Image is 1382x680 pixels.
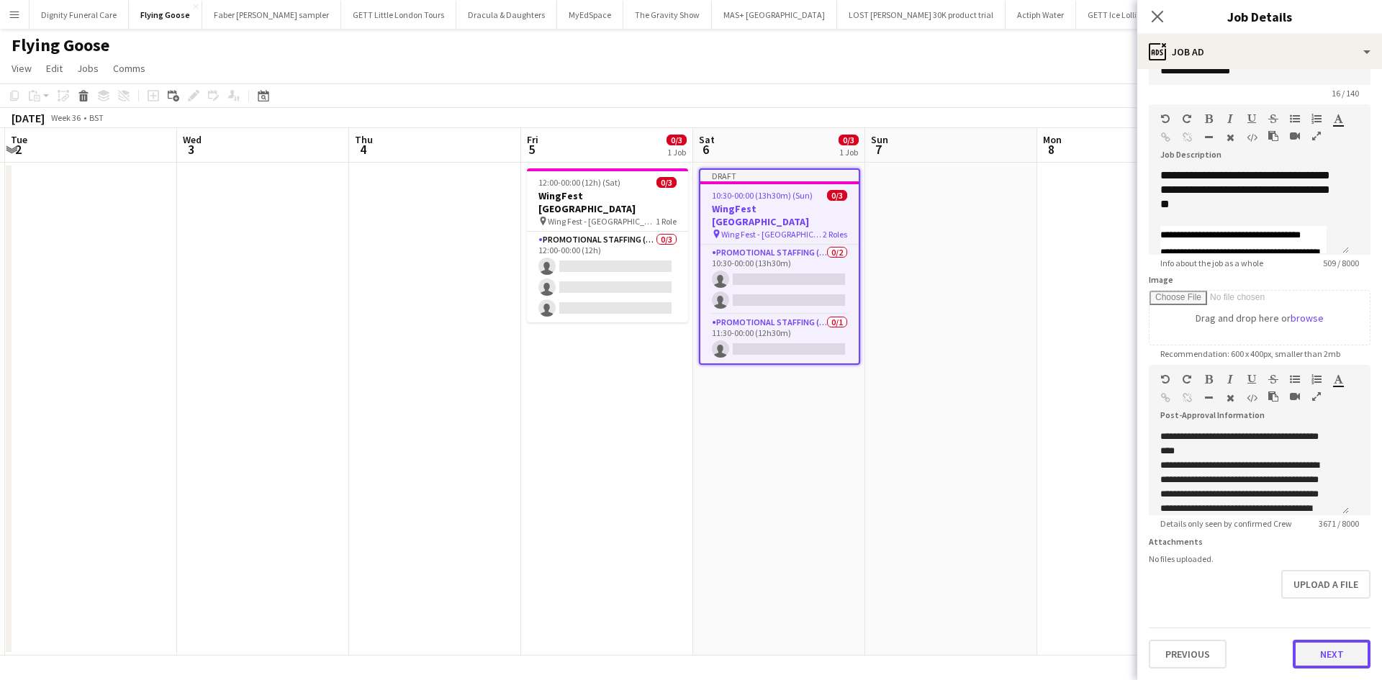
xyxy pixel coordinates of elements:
button: Dignity Funeral Care [30,1,129,29]
div: [DATE] [12,111,45,125]
a: Jobs [71,59,104,78]
div: 1 Job [667,147,686,158]
button: Fullscreen [1311,130,1322,142]
span: Wed [183,133,202,146]
span: Comms [113,62,145,75]
button: Text Color [1333,373,1343,385]
div: Draft [700,170,859,181]
app-job-card: 12:00-00:00 (12h) (Sat)0/3WingFest [GEOGRAPHIC_DATA] Wing Fest - [GEOGRAPHIC_DATA]1 RolePromotion... [527,168,688,322]
span: 3671 / 8000 [1307,518,1370,529]
app-job-card: Draft10:30-00:00 (13h30m) (Sun)0/3WingFest [GEOGRAPHIC_DATA] Wing Fest - [GEOGRAPHIC_DATA]2 Roles... [699,168,860,365]
button: Bold [1203,373,1214,385]
span: 10:30-00:00 (13h30m) (Sun) [712,190,813,201]
button: GETT Little London Tours [341,1,456,29]
app-card-role: Promotional Staffing (Brand Ambassadors)0/111:30-00:00 (12h30m) [700,314,859,363]
button: HTML Code [1247,132,1257,143]
span: 2 Roles [823,229,847,240]
h3: Job Details [1137,7,1382,26]
span: Fri [527,133,538,146]
a: Edit [40,59,68,78]
button: Clear Formatting [1225,392,1235,404]
button: Strikethrough [1268,373,1278,385]
span: 8 [1041,141,1062,158]
button: Insert video [1290,391,1300,402]
span: 5 [525,141,538,158]
span: Mon [1043,133,1062,146]
button: The Gravity Show [623,1,712,29]
button: LOST [PERSON_NAME] 30K product trial [837,1,1006,29]
app-card-role: Promotional Staffing (Brand Ambassadors)0/210:30-00:00 (13h30m) [700,245,859,314]
button: Italic [1225,113,1235,124]
app-card-role: Promotional Staffing (Brand Ambassadors)0/312:00-00:00 (12h) [527,232,688,322]
span: 1 Role [656,216,677,227]
span: Tue [11,133,27,146]
span: 12:00-00:00 (12h) (Sat) [538,177,620,188]
button: Unordered List [1290,373,1300,385]
span: Edit [46,62,63,75]
button: Unordered List [1290,113,1300,124]
a: Comms [107,59,151,78]
button: Paste as plain text [1268,130,1278,142]
h1: Flying Goose [12,35,109,56]
span: 7 [869,141,888,158]
button: Strikethrough [1268,113,1278,124]
div: BST [89,112,104,123]
button: MyEdSpace [557,1,623,29]
span: Sun [871,133,888,146]
div: Job Ad [1137,35,1382,69]
button: Undo [1160,373,1170,385]
button: Dracula & Daughters [456,1,557,29]
span: Info about the job as a whole [1149,258,1275,268]
span: Thu [355,133,373,146]
button: Horizontal Line [1203,132,1214,143]
span: 3 [181,141,202,158]
button: Next [1293,640,1370,668]
button: Ordered List [1311,373,1322,385]
button: Bold [1203,113,1214,124]
button: Undo [1160,113,1170,124]
button: Ordered List [1311,113,1322,124]
button: Previous [1149,640,1227,668]
span: View [12,62,32,75]
button: Underline [1247,113,1257,124]
span: 0/3 [667,135,687,145]
button: Horizontal Line [1203,392,1214,404]
span: Details only seen by confirmed Crew [1149,518,1304,529]
button: Fullscreen [1311,391,1322,402]
span: 0/3 [656,177,677,188]
button: GETT Ice Lollies [1076,1,1157,29]
button: Redo [1182,373,1192,385]
span: Sat [699,133,715,146]
span: Week 36 [48,112,83,123]
button: Paste as plain text [1268,391,1278,402]
span: 2 [9,141,27,158]
h3: WingFest [GEOGRAPHIC_DATA] [700,202,859,228]
span: Wing Fest - [GEOGRAPHIC_DATA] [721,229,823,240]
button: MAS+ [GEOGRAPHIC_DATA] [712,1,837,29]
button: Actiph Water [1006,1,1076,29]
a: View [6,59,37,78]
span: 0/3 [839,135,859,145]
button: HTML Code [1247,392,1257,404]
button: Insert video [1290,130,1300,142]
button: Upload a file [1281,570,1370,599]
button: Italic [1225,373,1235,385]
span: 16 / 140 [1320,88,1370,99]
span: 0/3 [827,190,847,201]
button: Faber [PERSON_NAME] sampler [202,1,341,29]
span: 4 [353,141,373,158]
span: 6 [697,141,715,158]
span: 509 / 8000 [1311,258,1370,268]
button: Flying Goose [129,1,202,29]
button: Underline [1247,373,1257,385]
button: Redo [1182,113,1192,124]
button: Clear Formatting [1225,132,1235,143]
span: Recommendation: 600 x 400px, smaller than 2mb [1149,348,1352,359]
h3: WingFest [GEOGRAPHIC_DATA] [527,189,688,215]
div: No files uploaded. [1149,553,1370,564]
label: Attachments [1149,536,1203,547]
button: Text Color [1333,113,1343,124]
span: Jobs [77,62,99,75]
